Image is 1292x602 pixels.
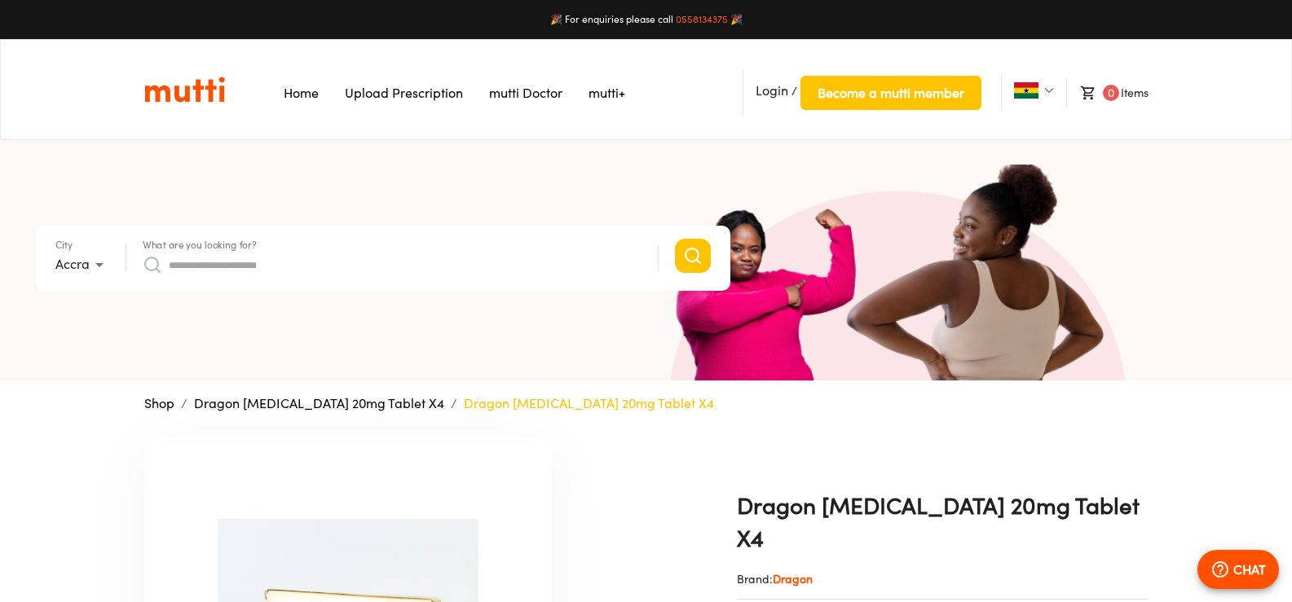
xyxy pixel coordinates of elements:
[675,239,711,273] button: Search
[144,395,174,411] a: Shop
[451,393,457,413] li: /
[1044,86,1054,95] img: Dropdown
[55,240,73,250] label: City
[55,252,109,278] div: Accra
[144,393,1149,413] nav: breadcrumb
[1014,82,1038,99] img: Ghana
[676,13,728,25] a: 0558134375
[1066,78,1148,108] li: Items
[1197,550,1279,589] button: CHAT
[737,571,1148,587] p: Brand:
[756,82,788,99] span: Login
[773,572,813,586] span: Dragon
[800,76,981,110] button: Become a mutti member
[489,85,562,101] a: Navigates to mutti doctor website
[737,490,1148,555] h1: Dragon [MEDICAL_DATA] 20mg Tablet X4
[144,76,225,103] img: Logo
[589,85,625,101] a: Navigates to mutti+ page
[818,81,964,104] span: Become a mutti member
[284,85,319,101] a: Navigates to Home Page
[1233,560,1266,579] p: CHAT
[144,76,225,103] a: Link on the logo navigates to HomePage
[1103,85,1119,101] span: 0
[143,240,257,250] label: What are you looking for?
[181,393,187,413] li: /
[345,85,463,101] a: Navigates to Prescription Upload Page
[464,393,714,413] p: Dragon [MEDICAL_DATA] 20mg Tablet X4
[194,395,444,411] a: Dragon [MEDICAL_DATA] 20mg Tablet X4
[743,69,981,116] li: /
